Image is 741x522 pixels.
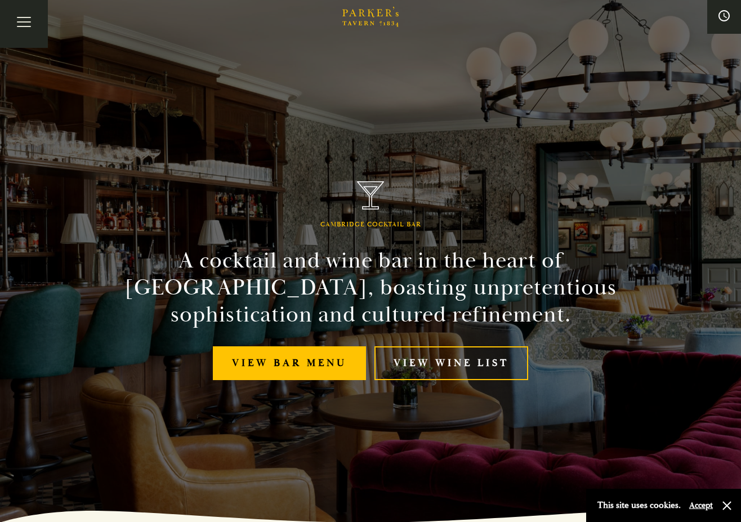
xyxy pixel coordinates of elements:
[721,500,733,511] button: Close and accept
[597,497,681,514] p: This site uses cookies.
[213,346,366,381] a: View bar menu
[320,221,421,229] h1: Cambridge Cocktail Bar
[689,500,713,511] button: Accept
[357,181,384,210] img: Parker's Tavern Brasserie Cambridge
[114,247,627,328] h2: A cocktail and wine bar in the heart of [GEOGRAPHIC_DATA], boasting unpretentious sophistication ...
[374,346,528,381] a: View Wine List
